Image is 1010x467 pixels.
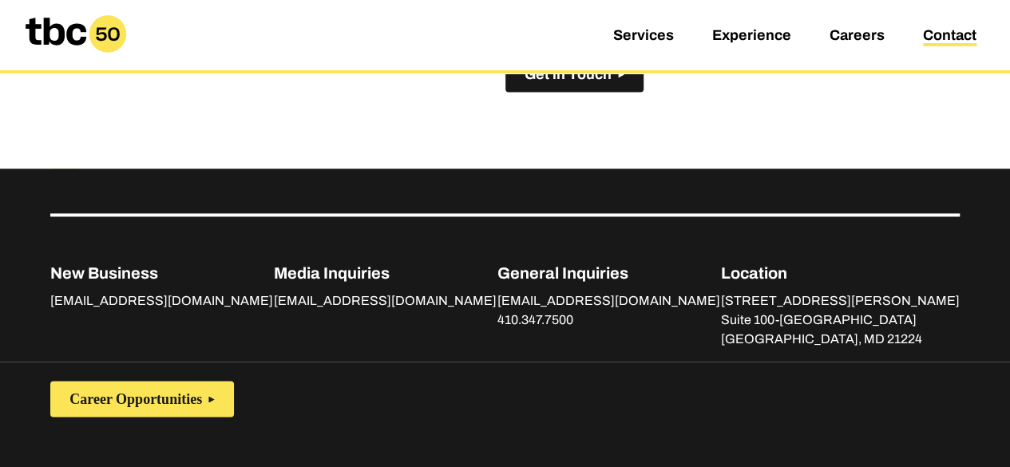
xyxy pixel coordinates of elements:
button: Career Opportunities [50,381,234,417]
a: Home [13,46,139,63]
p: General Inquiries [497,261,720,285]
p: [GEOGRAPHIC_DATA], MD 21224 [721,330,960,349]
a: Experience [712,27,791,46]
a: Careers [830,27,885,46]
a: 410.347.7500 [497,313,573,330]
a: [EMAIL_ADDRESS][DOMAIN_NAME] [497,294,720,311]
p: [STREET_ADDRESS][PERSON_NAME] [721,291,960,311]
p: Media Inquiries [274,261,497,285]
a: Services [613,27,674,46]
a: Contact [923,27,976,46]
a: [EMAIL_ADDRESS][DOMAIN_NAME] [50,294,273,311]
span: Get in Touch [525,66,612,83]
a: [EMAIL_ADDRESS][DOMAIN_NAME] [274,294,497,311]
span: Career Opportunities [69,390,202,407]
button: Get in Touch [505,57,644,93]
p: Location [721,261,960,285]
p: New Business [50,261,273,285]
p: Suite 100-[GEOGRAPHIC_DATA] [721,311,960,330]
